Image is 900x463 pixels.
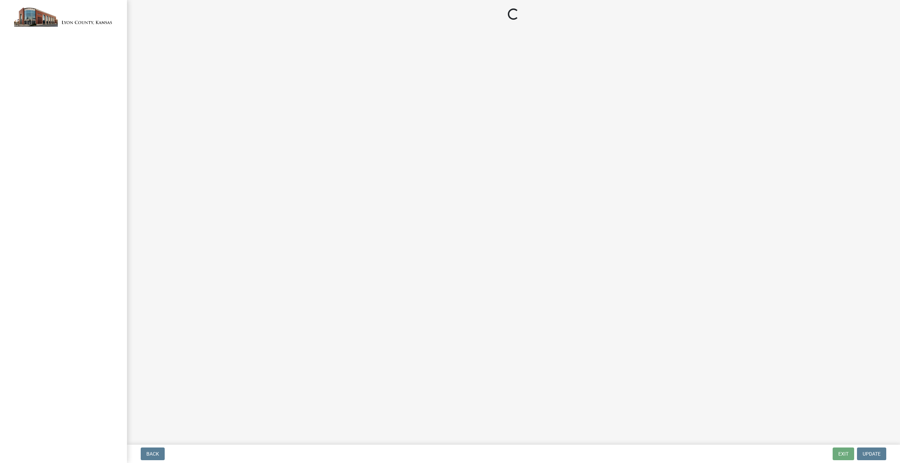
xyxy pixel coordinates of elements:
[857,447,886,460] button: Update
[833,447,854,460] button: Exit
[146,451,159,457] span: Back
[14,7,116,27] img: Lyon County, Kansas
[863,451,881,457] span: Update
[141,447,165,460] button: Back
